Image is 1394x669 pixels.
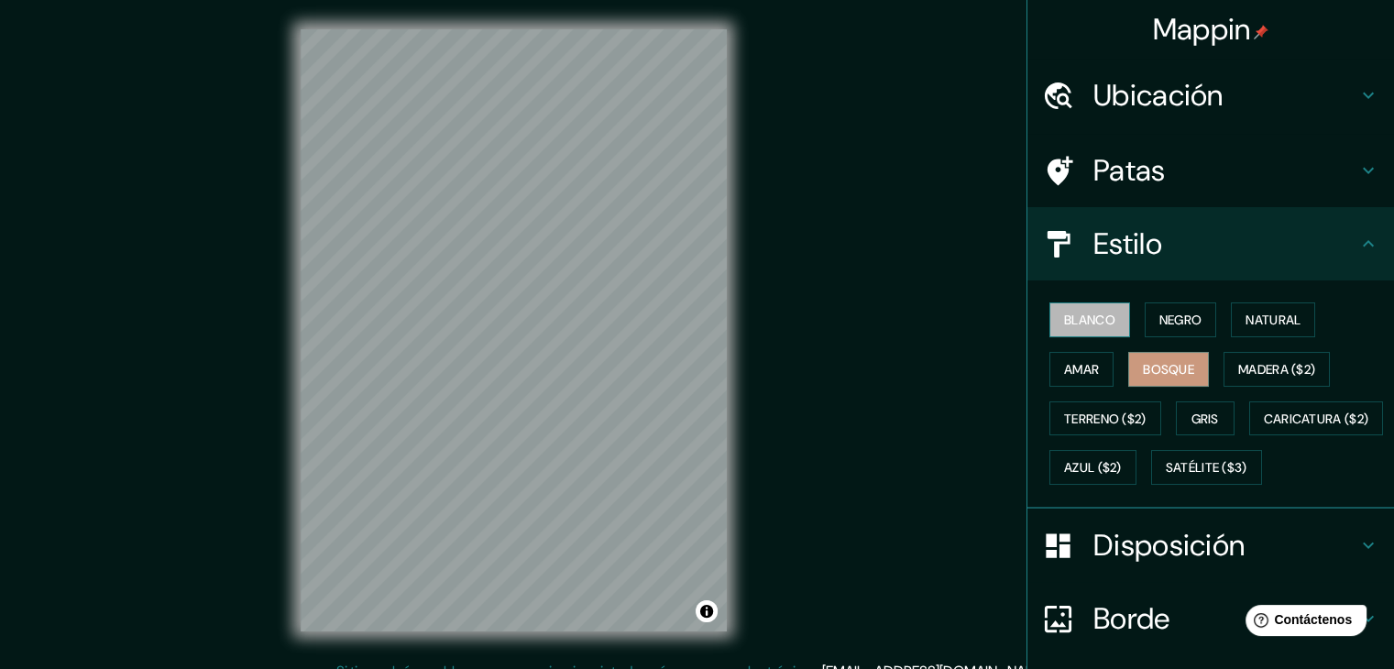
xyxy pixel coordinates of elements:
font: Blanco [1064,312,1115,328]
font: Ubicación [1093,76,1224,115]
div: Patas [1027,134,1394,207]
button: Amar [1049,352,1114,387]
font: Satélite ($3) [1166,460,1247,477]
font: Borde [1093,599,1170,638]
font: Patas [1093,151,1166,190]
font: Caricatura ($2) [1264,411,1369,427]
iframe: Lanzador de widgets de ayuda [1231,598,1374,649]
font: Natural [1246,312,1301,328]
button: Azul ($2) [1049,450,1136,485]
button: Blanco [1049,302,1130,337]
button: Negro [1145,302,1217,337]
div: Borde [1027,582,1394,655]
font: Bosque [1143,361,1194,378]
font: Amar [1064,361,1099,378]
font: Negro [1159,312,1202,328]
font: Disposición [1093,526,1245,565]
button: Gris [1176,401,1235,436]
div: Ubicación [1027,59,1394,132]
button: Bosque [1128,352,1209,387]
button: Activar o desactivar atribución [696,600,718,622]
font: Madera ($2) [1238,361,1315,378]
button: Satélite ($3) [1151,450,1262,485]
img: pin-icon.png [1254,25,1268,39]
font: Terreno ($2) [1064,411,1147,427]
font: Gris [1191,411,1219,427]
button: Terreno ($2) [1049,401,1161,436]
font: Mappin [1153,10,1251,49]
div: Estilo [1027,207,1394,280]
button: Natural [1231,302,1315,337]
font: Estilo [1093,225,1162,263]
div: Disposición [1027,509,1394,582]
button: Madera ($2) [1224,352,1330,387]
font: Azul ($2) [1064,460,1122,477]
button: Caricatura ($2) [1249,401,1384,436]
canvas: Mapa [301,29,727,631]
